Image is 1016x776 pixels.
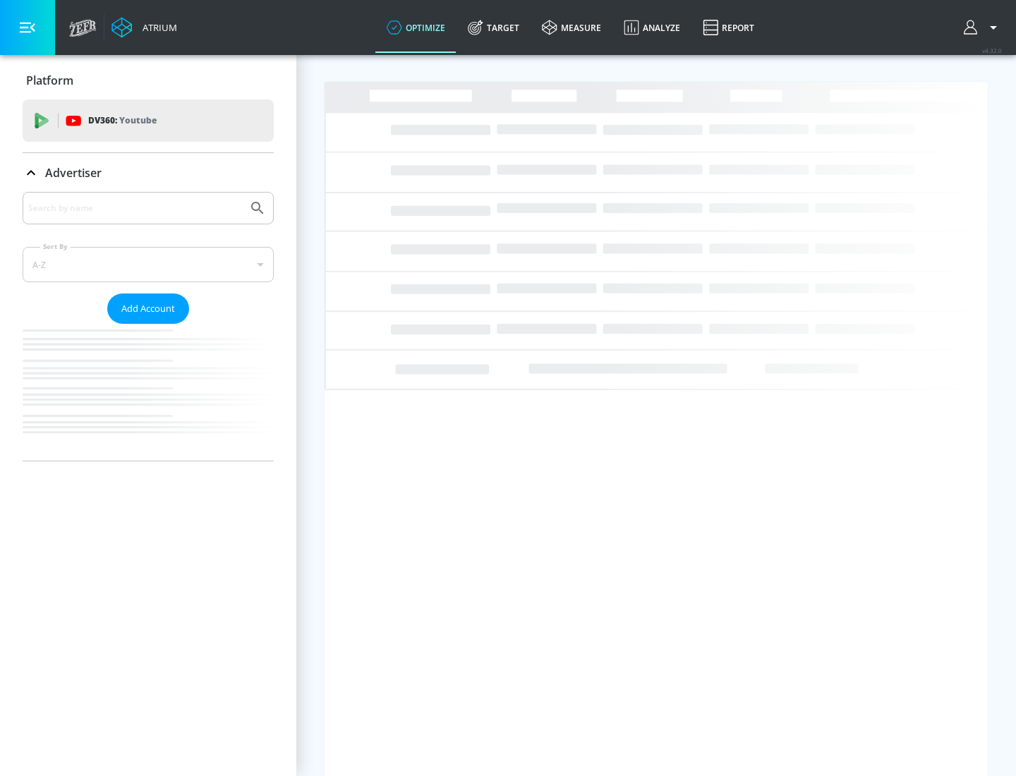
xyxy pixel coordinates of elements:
[107,293,189,324] button: Add Account
[23,324,274,461] nav: list of Advertiser
[88,113,157,128] p: DV360:
[531,2,612,53] a: measure
[23,99,274,142] div: DV360: Youtube
[121,301,175,317] span: Add Account
[456,2,531,53] a: Target
[45,165,102,181] p: Advertiser
[375,2,456,53] a: optimize
[26,73,73,88] p: Platform
[137,21,177,34] div: Atrium
[23,61,274,100] div: Platform
[982,47,1002,54] span: v 4.32.0
[23,153,274,193] div: Advertiser
[40,242,71,251] label: Sort By
[28,199,242,217] input: Search by name
[119,113,157,128] p: Youtube
[111,17,177,38] a: Atrium
[691,2,766,53] a: Report
[612,2,691,53] a: Analyze
[23,247,274,282] div: A-Z
[23,192,274,461] div: Advertiser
